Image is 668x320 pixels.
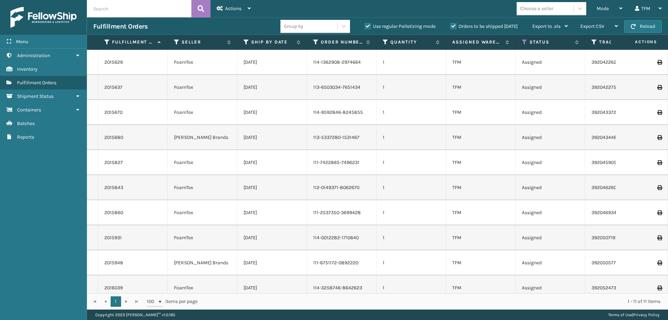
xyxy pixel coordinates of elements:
[168,150,237,175] td: FoamTex
[599,39,641,45] label: Tracking Number
[104,234,122,241] a: 2015931
[446,200,516,225] td: TFM
[284,23,303,30] div: Group by
[17,53,50,58] span: Administration
[104,59,123,66] a: 2015629
[657,135,661,140] i: Print Label
[591,134,625,140] a: 392043446954
[168,250,237,275] td: [PERSON_NAME] Brands
[237,50,307,75] td: [DATE]
[225,6,241,11] span: Actions
[516,200,585,225] td: Assigned
[516,125,585,150] td: Assigned
[237,275,307,301] td: [DATE]
[376,100,446,125] td: 1
[516,275,585,301] td: Assigned
[17,107,41,113] span: Containers
[516,100,585,125] td: Assigned
[657,110,661,115] i: Print Label
[104,209,123,216] a: 2015860
[376,225,446,250] td: 1
[520,5,553,12] div: Choose a seller
[93,22,148,31] h3: Fulfillment Orders
[452,39,502,45] label: Assigned Warehouse
[307,175,376,200] td: 112-0149371-8062670
[446,50,516,75] td: TFM
[104,159,123,166] a: 2015827
[307,275,376,301] td: 114-3258746-8642623
[376,275,446,301] td: 1
[446,275,516,301] td: TFM
[597,6,609,11] span: Mode
[591,185,625,190] a: 392046260881
[591,260,624,266] a: 392050577075
[376,75,446,100] td: 1
[168,50,237,75] td: FoamTex
[307,225,376,250] td: 114-0012282-1710640
[168,200,237,225] td: FoamTex
[111,296,121,307] a: 1
[104,84,122,91] a: 2015637
[237,225,307,250] td: [DATE]
[446,100,516,125] td: TFM
[365,23,436,29] label: Use regular Palletizing mode
[376,50,446,75] td: 1
[104,109,122,116] a: 2015670
[237,250,307,275] td: [DATE]
[390,39,432,45] label: Quantity
[16,39,28,45] span: Menu
[95,310,175,320] p: Copyright 2023 [PERSON_NAME]™ v 1.0.185
[307,75,376,100] td: 113-6503034-7651434
[608,312,632,317] a: Terms of Use
[624,20,662,33] button: Reload
[168,225,237,250] td: FoamTex
[237,100,307,125] td: [DATE]
[591,210,625,216] a: 392046934254
[168,100,237,125] td: FoamTex
[446,175,516,200] td: TFM
[613,36,661,48] span: Actions
[147,298,157,305] span: 100
[376,150,446,175] td: 1
[516,225,585,250] td: Assigned
[307,125,376,150] td: 113-5337280-1531467
[168,125,237,150] td: [PERSON_NAME] Brands
[657,286,661,290] i: Print Label
[516,250,585,275] td: Assigned
[307,200,376,225] td: 111-2537350-3699428
[516,150,585,175] td: Assigned
[657,85,661,90] i: Print Label
[516,75,585,100] td: Assigned
[17,120,35,126] span: Batches
[657,260,661,265] i: Print Label
[307,250,376,275] td: 111-6751172-0892220
[633,312,660,317] a: Privacy Policy
[657,210,661,215] i: Print Label
[657,185,661,190] i: Print Label
[591,84,624,90] a: 392042275180
[376,250,446,275] td: 1
[112,39,154,45] label: Fulfillment Order Id
[17,134,34,140] span: Reports
[307,150,376,175] td: 111-7422865-7496231
[446,125,516,150] td: TFM
[237,75,307,100] td: [DATE]
[532,23,560,29] span: Export to .xls
[376,175,446,200] td: 1
[446,150,516,175] td: TFM
[591,159,625,165] a: 392045905696
[657,60,661,65] i: Print Label
[251,39,293,45] label: Ship By Date
[446,225,516,250] td: TFM
[17,80,56,86] span: Fulfillment Orders
[516,50,585,75] td: Assigned
[657,235,661,240] i: Print Label
[168,75,237,100] td: FoamTex
[207,298,660,305] div: 1 - 11 of 11 items
[104,184,123,191] a: 2015843
[182,39,224,45] label: Seller
[104,134,123,141] a: 2015680
[376,200,446,225] td: 1
[608,310,660,320] div: |
[446,250,516,275] td: TFM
